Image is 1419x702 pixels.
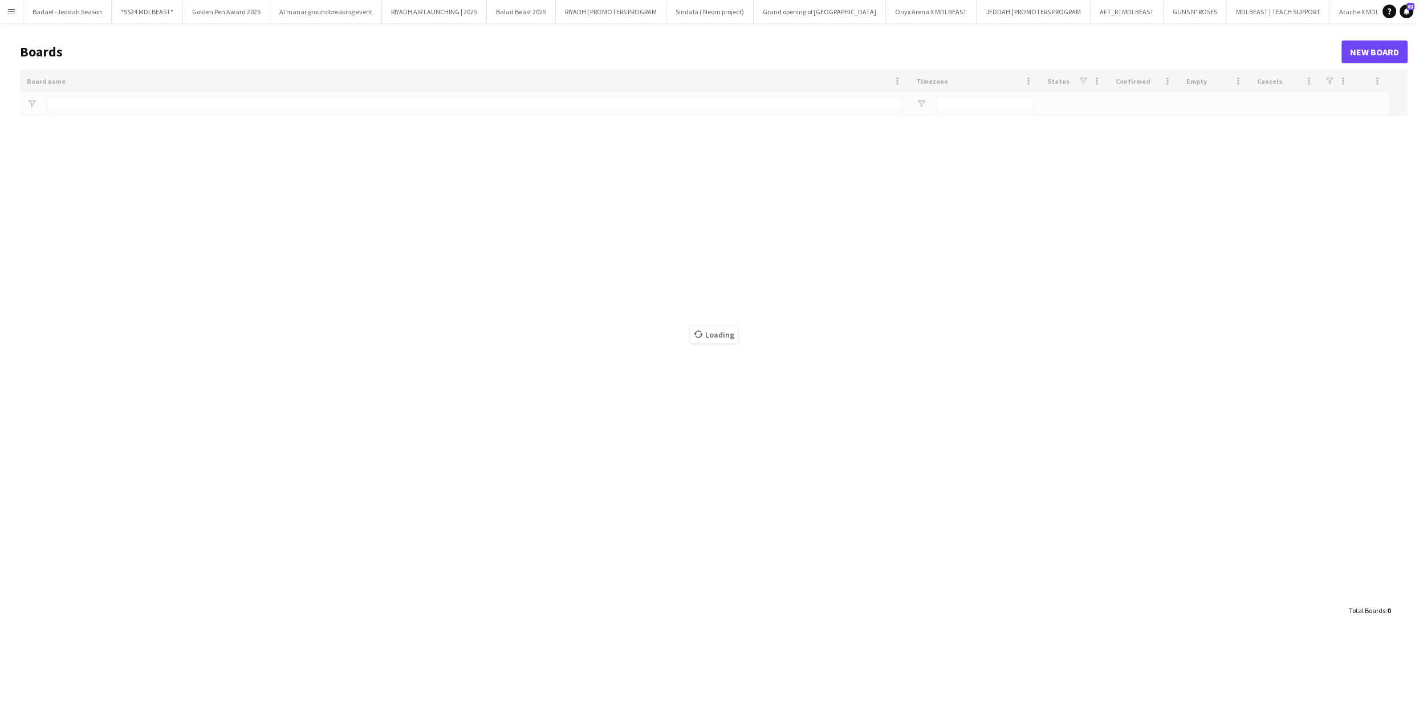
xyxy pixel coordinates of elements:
[1349,606,1385,615] span: Total Boards
[112,1,183,23] button: *SS24 MDLBEAST*
[1330,1,1408,23] button: Atache X MDLBEAST
[556,1,666,23] button: RIYADH | PROMOTERS PROGRAM
[1387,606,1390,615] span: 0
[23,1,112,23] button: Badael -Jeddah Season
[1164,1,1227,23] button: GUNS N' ROSES
[487,1,556,23] button: Balad Beast 2025
[754,1,886,23] button: Grand opening of [GEOGRAPHIC_DATA]
[382,1,487,23] button: RIYADH AIR LAUNCHING | 2025
[977,1,1091,23] button: JEDDAH | PROMOTERS PROGRAM
[20,43,1341,60] h1: Boards
[183,1,270,23] button: Golden Pen Award 2025
[1400,5,1413,18] a: 61
[1227,1,1330,23] button: MDLBEAST | TEACH SUPPORT
[270,1,382,23] button: Al manar groundbreaking event
[886,1,977,23] button: Onyx Arena X MDLBEAST
[1091,1,1164,23] button: AFT_R | MDLBEAST
[1341,40,1408,63] a: New Board
[1406,3,1414,10] span: 61
[1349,599,1390,622] div: :
[690,326,738,343] span: Loading
[666,1,754,23] button: Sindala ( Neom project)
